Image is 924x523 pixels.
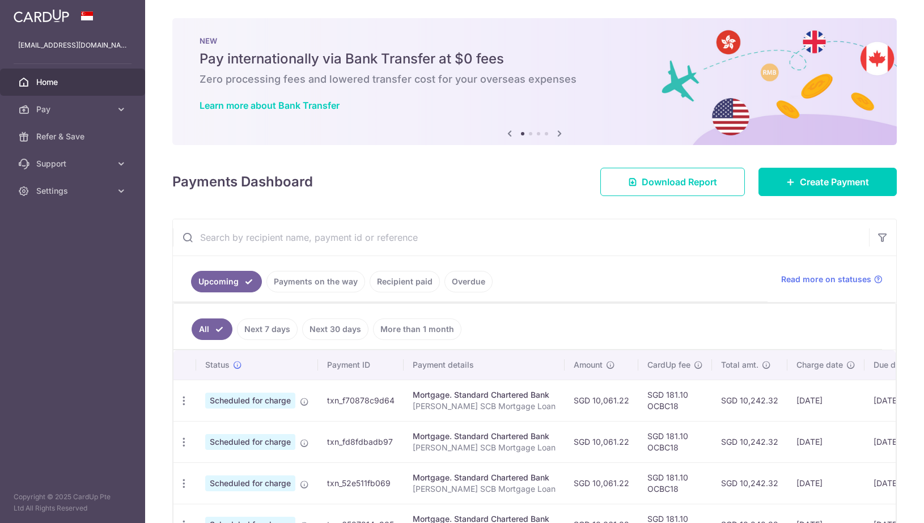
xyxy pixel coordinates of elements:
div: Mortgage. Standard Chartered Bank [413,389,556,401]
span: Home [36,76,111,88]
th: Payment details [404,350,565,380]
a: Learn more about Bank Transfer [200,100,340,111]
td: txn_f70878c9d64 [318,380,404,421]
td: [DATE] [787,421,864,462]
td: SGD 10,242.32 [712,462,787,504]
img: Bank transfer banner [172,18,897,145]
p: [PERSON_NAME] SCB Mortgage Loan [413,401,556,412]
span: Refer & Save [36,131,111,142]
a: Read more on statuses [781,274,883,285]
a: All [192,318,232,340]
td: txn_52e511fb069 [318,462,404,504]
td: SGD 181.10 OCBC18 [638,421,712,462]
td: SGD 10,061.22 [565,462,638,504]
span: Charge date [796,359,843,371]
input: Search by recipient name, payment id or reference [173,219,869,256]
td: SGD 10,242.32 [712,380,787,421]
img: CardUp [14,9,69,23]
span: Total amt. [721,359,758,371]
td: SGD 10,242.32 [712,421,787,462]
span: Create Payment [800,175,869,189]
span: Support [36,158,111,169]
h6: Zero processing fees and lowered transfer cost for your overseas expenses [200,73,870,86]
span: Amount [574,359,603,371]
h5: Pay internationally via Bank Transfer at $0 fees [200,50,870,68]
td: SGD 181.10 OCBC18 [638,380,712,421]
span: Status [205,359,230,371]
a: Create Payment [758,168,897,196]
p: NEW [200,36,870,45]
td: [DATE] [787,380,864,421]
a: Recipient paid [370,271,440,292]
span: Scheduled for charge [205,393,295,409]
a: Payments on the way [266,271,365,292]
span: Settings [36,185,111,197]
td: txn_fd8fdbadb97 [318,421,404,462]
td: SGD 10,061.22 [565,380,638,421]
a: Upcoming [191,271,262,292]
div: Mortgage. Standard Chartered Bank [413,431,556,442]
span: Download Report [642,175,717,189]
div: Mortgage. Standard Chartered Bank [413,472,556,483]
a: More than 1 month [373,318,461,340]
td: SGD 10,061.22 [565,421,638,462]
a: Next 7 days [237,318,298,340]
a: Next 30 days [302,318,368,340]
th: Payment ID [318,350,404,380]
span: Pay [36,104,111,115]
span: Read more on statuses [781,274,871,285]
td: SGD 181.10 OCBC18 [638,462,712,504]
span: Due date [874,359,908,371]
h4: Payments Dashboard [172,172,313,192]
span: Scheduled for charge [205,475,295,491]
p: [EMAIL_ADDRESS][DOMAIN_NAME] [18,40,127,51]
span: Scheduled for charge [205,434,295,450]
p: [PERSON_NAME] SCB Mortgage Loan [413,483,556,495]
a: Overdue [444,271,493,292]
p: [PERSON_NAME] SCB Mortgage Loan [413,442,556,453]
td: [DATE] [787,462,864,504]
a: Download Report [600,168,745,196]
span: CardUp fee [647,359,690,371]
